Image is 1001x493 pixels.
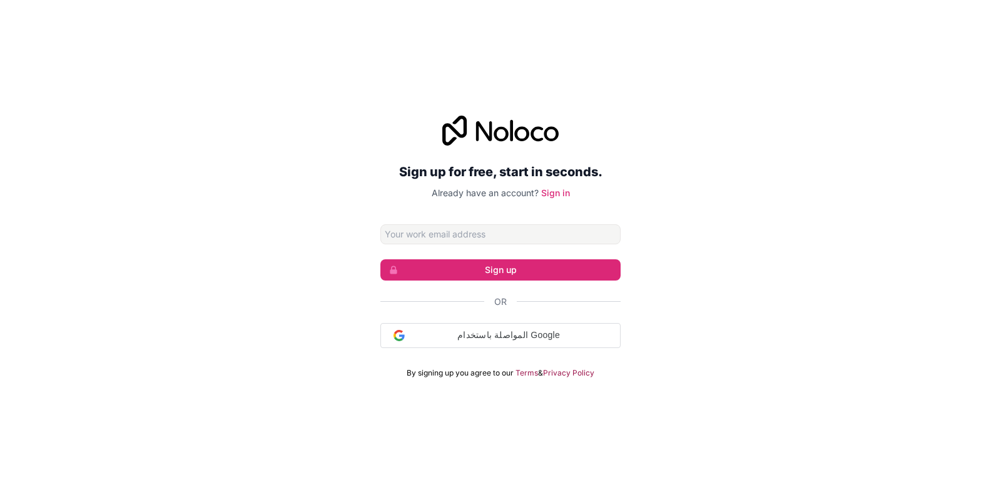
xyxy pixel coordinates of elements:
[538,368,543,378] span: &
[516,368,538,378] a: Terms
[541,187,570,198] a: Sign in
[380,224,621,244] input: Email address
[494,296,507,308] span: Or
[405,329,612,342] span: المواصلة باستخدام Google
[407,368,514,378] span: By signing up you agree to our
[543,368,594,378] a: Privacy Policy
[432,187,539,198] span: Already have an account?
[380,323,621,348] div: المواصلة باستخدام Google
[380,161,621,183] h2: Sign up for free, start in seconds.
[380,259,621,281] button: Sign up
